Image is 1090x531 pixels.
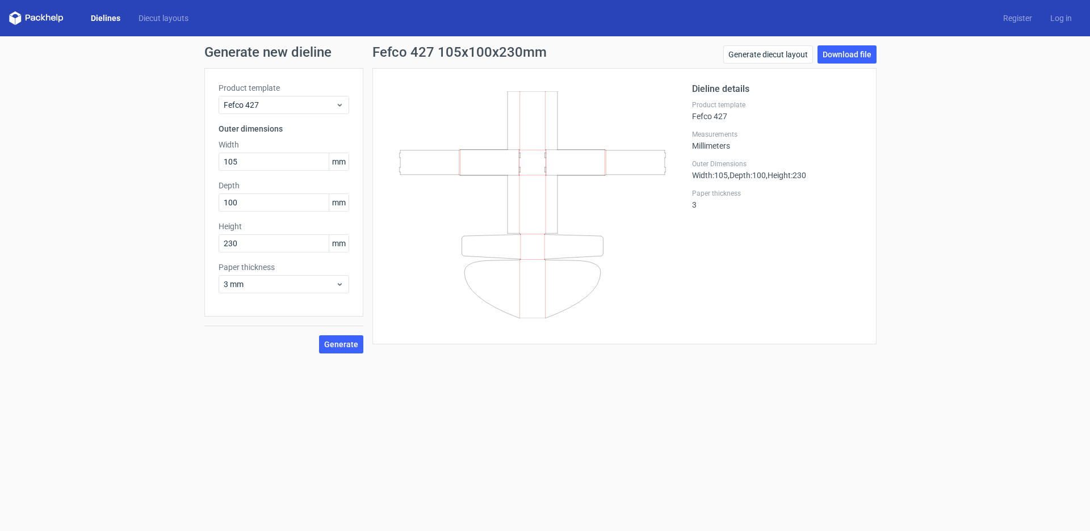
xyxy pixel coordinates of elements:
[219,221,349,232] label: Height
[319,335,363,353] button: Generate
[204,45,886,59] h1: Generate new dieline
[129,12,198,24] a: Diecut layouts
[219,139,349,150] label: Width
[692,159,862,168] label: Outer Dimensions
[329,235,349,252] span: mm
[994,12,1041,24] a: Register
[692,189,862,209] div: 3
[224,279,336,290] span: 3 mm
[1041,12,1081,24] a: Log in
[219,123,349,134] h3: Outer dimensions
[728,171,766,180] span: , Depth : 100
[219,82,349,94] label: Product template
[692,100,862,121] div: Fefco 427
[692,171,728,180] span: Width : 105
[692,82,862,96] h2: Dieline details
[224,99,336,111] span: Fefco 427
[219,180,349,191] label: Depth
[219,262,349,273] label: Paper thickness
[692,130,862,139] label: Measurements
[324,340,358,348] span: Generate
[692,130,862,150] div: Millimeters
[766,171,806,180] span: , Height : 230
[372,45,547,59] h1: Fefco 427 105x100x230mm
[82,12,129,24] a: Dielines
[329,194,349,211] span: mm
[692,189,862,198] label: Paper thickness
[817,45,877,64] a: Download file
[723,45,813,64] a: Generate diecut layout
[692,100,862,109] label: Product template
[329,153,349,170] span: mm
